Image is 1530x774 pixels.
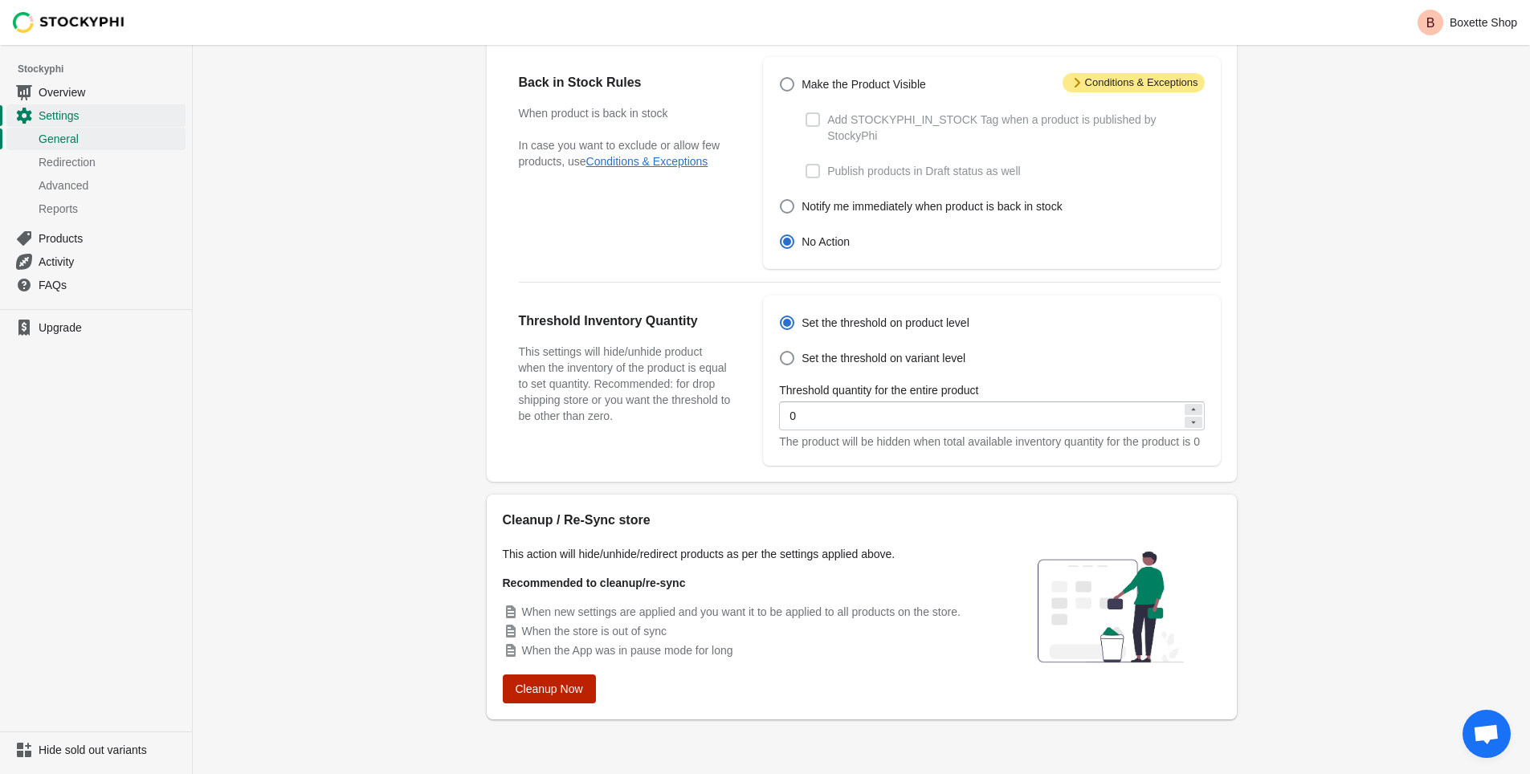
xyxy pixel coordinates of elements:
span: Notify me immediately when product is back in stock [802,198,1062,214]
button: Conditions & Exceptions [586,155,708,168]
span: Make the Product Visible [802,76,926,92]
h2: Threshold Inventory Quantity [519,312,732,331]
h2: Back in Stock Rules [519,73,732,92]
div: The product will be hidden when total available inventory quantity for the product is 0 [779,434,1204,450]
span: FAQs [39,277,182,293]
span: Redirection [39,154,182,170]
a: Redirection [6,150,186,173]
a: Advanced [6,173,186,197]
p: In case you want to exclude or allow few products, use [519,137,732,169]
span: No Action [802,234,850,250]
a: Reports [6,197,186,220]
span: Set the threshold on product level [802,315,969,331]
h2: Cleanup / Re-Sync store [503,511,985,530]
span: Products [39,230,182,246]
span: When new settings are applied and you want it to be applied to all products on the store. [522,605,961,618]
span: Set the threshold on variant level [802,350,965,366]
button: Avatar with initials BBoxette Shop [1411,6,1524,39]
a: Overview [6,80,186,104]
span: Advanced [39,177,182,193]
text: B [1426,16,1435,30]
button: Cleanup Now [503,674,596,703]
img: Stockyphi [13,12,125,33]
span: Settings [39,108,182,124]
a: Open chat [1463,710,1511,758]
label: Threshold quantity for the entire product [779,382,978,398]
span: Overview [39,84,182,100]
p: Boxette Shop [1450,16,1517,29]
span: Stockyphi [18,61,192,77]
h3: When product is back in stock [519,105,732,121]
span: Publish products in Draft status as well [827,163,1020,179]
span: Cleanup Now [516,682,583,695]
a: Activity [6,250,186,273]
span: When the store is out of sync [522,625,667,638]
p: This action will hide/unhide/redirect products as per the settings applied above. [503,546,985,562]
a: Hide sold out variants [6,739,186,761]
a: Products [6,226,186,250]
a: General [6,127,186,150]
h3: This settings will hide/unhide product when the inventory of the product is equal to set quantity... [519,344,732,424]
a: FAQs [6,273,186,296]
strong: Recommended to cleanup/re-sync [503,576,686,589]
a: Settings [6,104,186,127]
span: Conditions & Exceptions [1063,73,1205,92]
span: Add STOCKYPHI_IN_STOCK Tag when a product is published by StockyPhi [827,112,1204,144]
span: Activity [39,254,182,270]
span: General [39,131,182,147]
span: Hide sold out variants [39,742,182,758]
span: Avatar with initials B [1418,10,1443,35]
span: Upgrade [39,320,182,336]
a: Upgrade [6,316,186,339]
span: When the App was in pause mode for long [522,644,733,657]
span: Reports [39,201,182,217]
